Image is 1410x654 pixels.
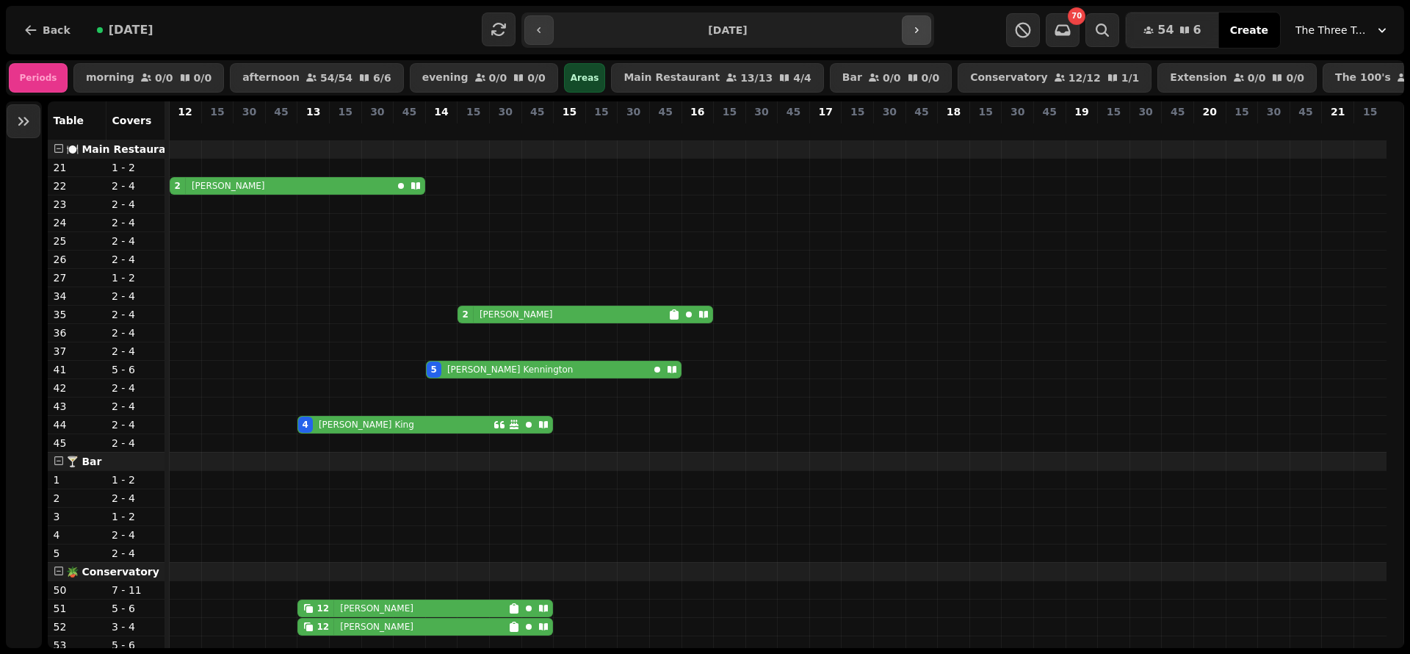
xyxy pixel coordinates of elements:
span: Back [43,25,70,35]
p: 3 - 4 [112,619,159,634]
p: 3 [54,509,101,524]
p: 0 [852,122,864,137]
p: 45 [914,104,928,119]
p: 0 [1268,122,1280,137]
p: 15 [563,104,576,119]
p: 2 [468,122,480,137]
p: 0 [820,122,831,137]
p: 0 [1076,122,1088,137]
div: 5 [431,364,437,375]
p: 1 / 1 [1121,73,1140,83]
button: Conservatory12/121/1 [958,63,1151,93]
p: 25 [54,234,101,248]
p: 14 [434,104,448,119]
div: 12 [317,603,330,614]
p: 15 [466,104,480,119]
p: 13 [306,104,320,119]
p: 4 / 4 [793,73,811,83]
p: 0 [1012,122,1024,137]
p: evening [422,72,469,84]
p: 5 [435,122,447,137]
p: 2 - 4 [112,197,159,212]
span: [DATE] [109,24,153,36]
p: 51 [54,601,101,616]
p: 0 [723,122,735,137]
span: The Three Trees [1295,23,1369,37]
p: 26 [54,252,101,267]
p: 24 [54,215,101,230]
p: 0 [372,122,383,137]
p: 0 [499,122,511,137]
button: The Three Trees [1287,17,1398,43]
p: 0 / 0 [1248,73,1266,83]
p: 1 - 2 [112,270,159,285]
p: 15 [1363,104,1377,119]
div: Periods [9,63,68,93]
p: 15 [1234,104,1248,119]
p: Main Restaurant [623,72,720,84]
p: 30 [1010,104,1024,119]
p: 15 [1107,104,1121,119]
p: 27 [54,270,101,285]
button: morning0/00/0 [73,63,224,93]
p: Extension [1170,72,1226,84]
button: Back [12,12,82,48]
p: 16 [690,104,704,119]
p: 45 [1298,104,1312,119]
p: 0 [692,122,704,137]
p: 45 [1043,104,1057,119]
p: 0 [563,122,575,137]
p: 30 [626,104,640,119]
p: 0 / 0 [883,73,901,83]
p: Conservatory [970,72,1048,84]
div: Areas [564,63,606,93]
p: 30 [754,104,768,119]
p: [PERSON_NAME] [340,603,413,614]
p: 2 - 4 [112,399,159,414]
p: 30 [1267,104,1281,119]
span: 54 [1157,24,1174,36]
span: 6 [1193,24,1201,36]
p: 2 - 4 [112,289,159,303]
p: 0 [211,122,223,137]
span: 🍸 Bar [66,456,102,467]
p: 0 [596,122,607,137]
p: 20 [1203,104,1217,119]
p: 0 [1108,122,1120,137]
p: 45 [54,436,101,450]
p: 45 [402,104,416,119]
p: [PERSON_NAME] King [319,419,414,431]
p: 21 [54,160,101,175]
p: 0 [948,122,960,137]
p: 2 - 4 [112,179,159,193]
span: 70 [1071,12,1082,20]
p: 36 [54,326,101,340]
p: 12 [178,104,192,119]
p: 2 - 4 [112,417,159,432]
p: 5 - 6 [112,601,159,616]
p: 54 / 54 [320,73,352,83]
p: 44 [54,417,101,432]
button: 546 [1126,12,1218,48]
p: 0 [1236,122,1248,137]
span: Create [1230,25,1268,35]
p: 31 [179,122,191,137]
p: 12 / 12 [1069,73,1101,83]
p: 13 / 13 [740,73,773,83]
p: 1 - 2 [112,509,159,524]
p: morning [86,72,134,84]
p: 2 - 4 [112,307,159,322]
p: 2 [54,491,101,506]
p: afternoon [242,72,300,84]
p: 23 [54,197,101,212]
p: 0 [788,122,800,137]
p: 6 / 6 [373,73,391,83]
p: 0 [1300,122,1312,137]
p: 0 [659,122,671,137]
p: 0 [339,122,351,137]
div: 2 [175,180,181,192]
p: 41 [54,362,101,377]
button: [DATE] [85,12,165,48]
p: 0 / 0 [1286,73,1304,83]
button: Create [1218,12,1280,48]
